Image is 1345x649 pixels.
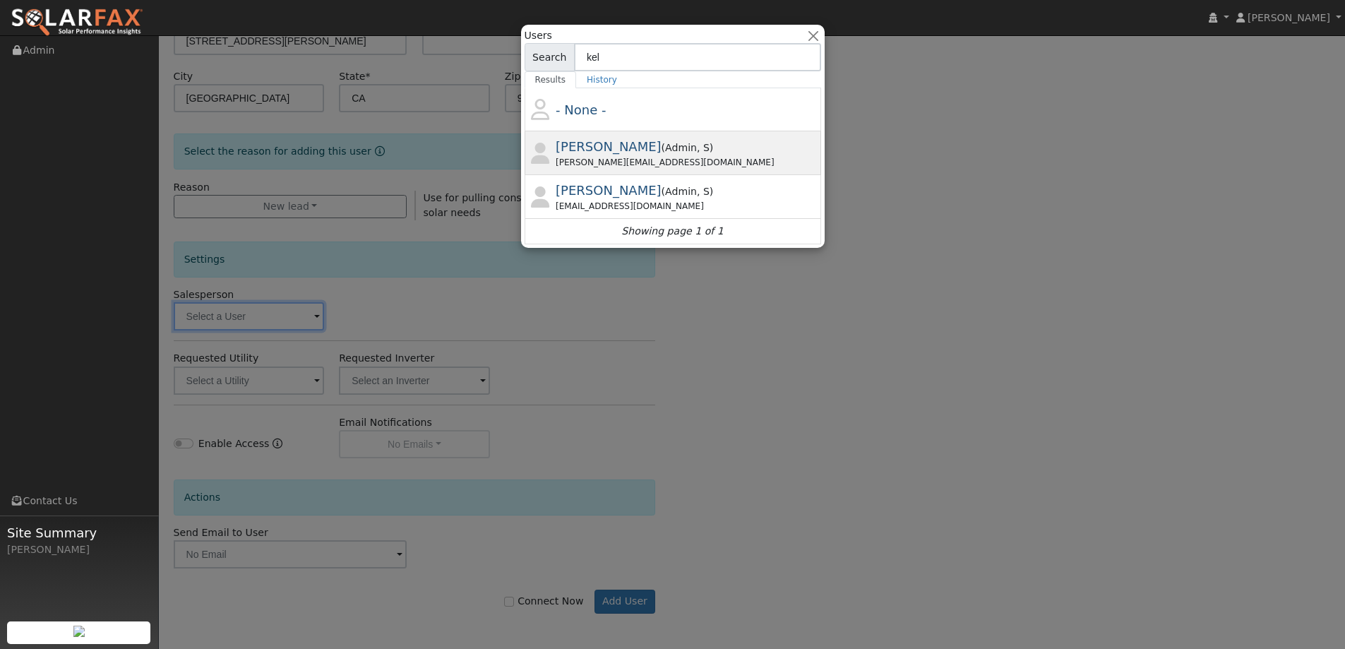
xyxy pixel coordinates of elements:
[662,142,714,153] span: ( )
[525,71,577,88] a: Results
[621,224,723,239] i: Showing page 1 of 1
[556,102,606,117] span: - None -
[697,142,710,153] span: Salesperson
[556,183,662,198] span: [PERSON_NAME]
[525,43,575,71] span: Search
[556,139,662,154] span: [PERSON_NAME]
[11,8,143,37] img: SolarFax
[576,71,628,88] a: History
[665,186,697,197] span: Admin
[556,156,818,169] div: [PERSON_NAME][EMAIL_ADDRESS][DOMAIN_NAME]
[7,542,151,557] div: [PERSON_NAME]
[697,186,710,197] span: Salesperson
[556,200,818,213] div: [EMAIL_ADDRESS][DOMAIN_NAME]
[73,626,85,637] img: retrieve
[662,186,714,197] span: ( )
[665,142,697,153] span: Admin
[7,523,151,542] span: Site Summary
[525,28,552,43] span: Users
[1248,12,1330,23] span: [PERSON_NAME]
